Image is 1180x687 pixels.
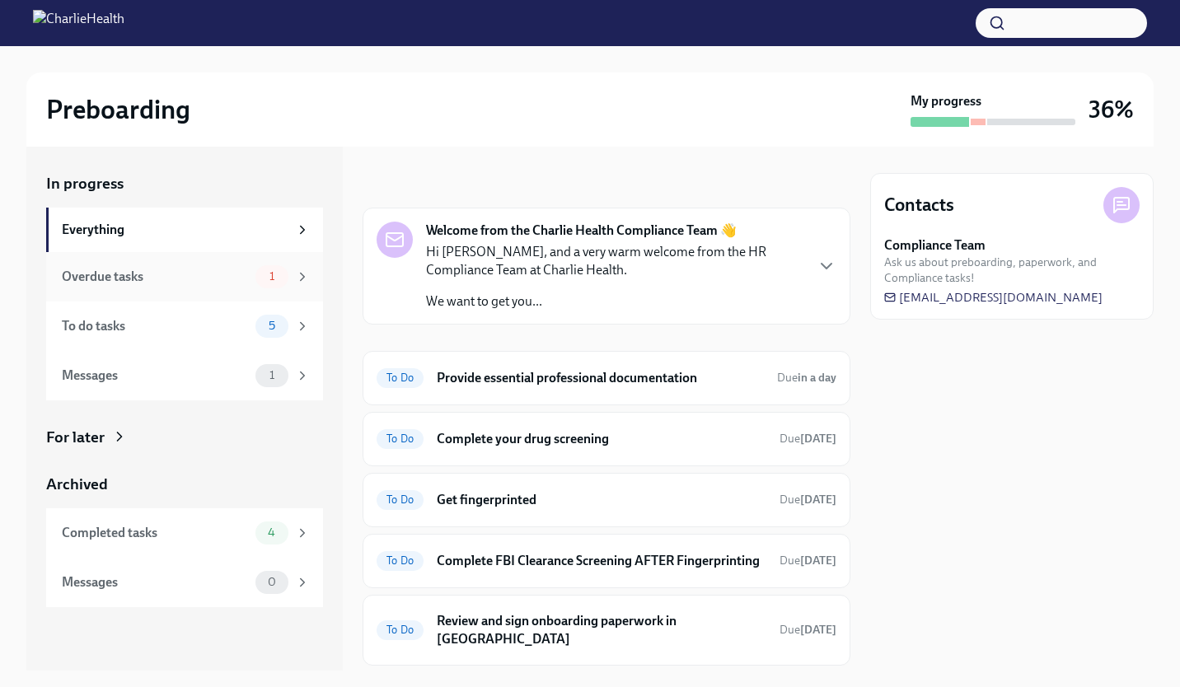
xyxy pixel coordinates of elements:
a: For later [46,427,323,448]
div: Completed tasks [62,524,249,542]
strong: Compliance Team [884,236,986,255]
span: Due [780,493,836,507]
span: September 8th, 2025 09:00 [780,622,836,638]
h6: Complete FBI Clearance Screening AFTER Fingerprinting [437,552,766,570]
h6: Review and sign onboarding paperwork in [GEOGRAPHIC_DATA] [437,612,766,648]
a: Messages1 [46,351,323,400]
strong: [DATE] [800,623,836,637]
p: Hi [PERSON_NAME], and a very warm welcome from the HR Compliance Team at Charlie Health. [426,243,803,279]
a: In progress [46,173,323,194]
img: CharlieHealth [33,10,124,36]
strong: My progress [911,92,981,110]
span: 1 [260,270,284,283]
strong: [DATE] [800,432,836,446]
div: Overdue tasks [62,268,249,286]
a: To DoComplete FBI Clearance Screening AFTER FingerprintingDue[DATE] [377,548,836,574]
h6: Provide essential professional documentation [437,369,764,387]
h6: Get fingerprinted [437,491,766,509]
div: In progress [363,173,440,194]
h6: Complete your drug screening [437,430,766,448]
span: Ask us about preboarding, paperwork, and Compliance tasks! [884,255,1140,286]
a: Messages0 [46,558,323,607]
span: To Do [377,624,424,636]
a: To do tasks5 [46,301,323,351]
span: 4 [258,526,285,539]
a: Everything [46,208,323,252]
p: We want to get you... [426,292,803,311]
div: Everything [62,221,288,239]
span: Due [780,623,836,637]
a: Overdue tasks1 [46,252,323,301]
a: To DoComplete your drug screeningDue[DATE] [377,426,836,452]
span: September 4th, 2025 09:00 [777,370,836,386]
strong: in a day [798,371,836,385]
span: Due [777,371,836,385]
strong: [DATE] [800,554,836,568]
strong: [DATE] [800,493,836,507]
span: To Do [377,372,424,384]
span: September 5th, 2025 09:00 [780,492,836,507]
span: To Do [377,493,424,506]
span: September 8th, 2025 09:00 [780,553,836,568]
span: 5 [259,320,285,332]
h2: Preboarding [46,93,190,126]
a: To DoProvide essential professional documentationDuein a day [377,365,836,391]
h4: Contacts [884,193,954,217]
span: To Do [377,432,424,445]
span: Due [780,432,836,446]
strong: Welcome from the Charlie Health Compliance Team 👋 [426,222,737,240]
span: 0 [258,576,286,588]
span: To Do [377,554,424,567]
a: To DoGet fingerprintedDue[DATE] [377,487,836,513]
a: To DoReview and sign onboarding paperwork in [GEOGRAPHIC_DATA]Due[DATE] [377,609,836,652]
a: [EMAIL_ADDRESS][DOMAIN_NAME] [884,289,1103,306]
div: For later [46,427,105,448]
span: Due [780,554,836,568]
span: 1 [260,369,284,381]
div: Messages [62,367,249,385]
div: Messages [62,573,249,591]
h3: 36% [1089,95,1134,124]
a: Archived [46,474,323,495]
div: To do tasks [62,317,249,335]
span: September 5th, 2025 09:00 [780,431,836,446]
a: Completed tasks4 [46,508,323,558]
